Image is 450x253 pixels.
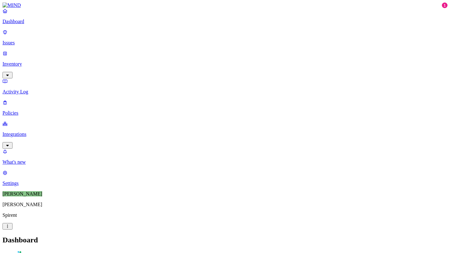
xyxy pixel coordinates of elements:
p: Spirent [2,212,447,218]
p: Settings [2,181,447,186]
span: [PERSON_NAME] [2,191,42,196]
p: Issues [2,40,447,46]
p: What's new [2,159,447,165]
a: Inventory [2,51,447,77]
div: 1 [442,2,447,8]
p: Inventory [2,61,447,67]
h2: Dashboard [2,236,447,244]
a: What's new [2,149,447,165]
p: Dashboard [2,19,447,24]
img: MIND [2,2,21,8]
a: MIND [2,2,447,8]
a: Settings [2,170,447,186]
p: Integrations [2,131,447,137]
a: Integrations [2,121,447,148]
a: Activity Log [2,78,447,95]
a: Policies [2,100,447,116]
p: Activity Log [2,89,447,95]
p: [PERSON_NAME] [2,202,447,207]
p: Policies [2,110,447,116]
a: Issues [2,29,447,46]
a: Dashboard [2,8,447,24]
